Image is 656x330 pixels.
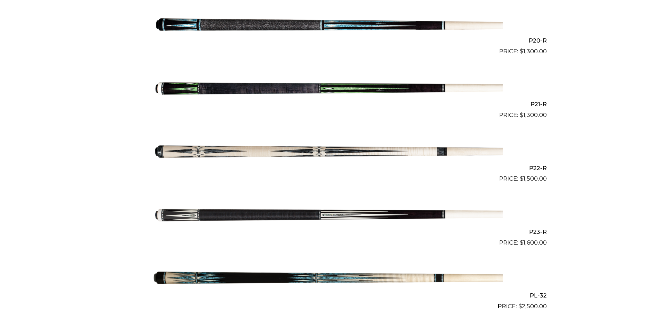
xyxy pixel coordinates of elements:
span: $ [520,48,523,55]
a: PL-32 $2,500.00 [110,250,547,311]
img: PL-32 [154,250,503,308]
img: P21-R [154,59,503,117]
bdi: 1,600.00 [520,239,547,246]
a: P23-R $1,600.00 [110,186,547,247]
span: $ [518,303,522,310]
bdi: 1,300.00 [520,111,547,118]
img: P22-R [154,122,503,181]
span: $ [520,175,523,182]
bdi: 1,500.00 [520,175,547,182]
h2: PL-32 [110,289,547,302]
bdi: 2,500.00 [518,303,547,310]
h2: P20-R [110,34,547,47]
h2: P23-R [110,225,547,238]
span: $ [520,239,523,246]
span: $ [520,111,523,118]
img: P23-R [154,186,503,244]
bdi: 1,300.00 [520,48,547,55]
a: P21-R $1,300.00 [110,59,547,120]
h2: P22-R [110,162,547,174]
h2: P21-R [110,98,547,111]
a: P22-R $1,500.00 [110,122,547,183]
